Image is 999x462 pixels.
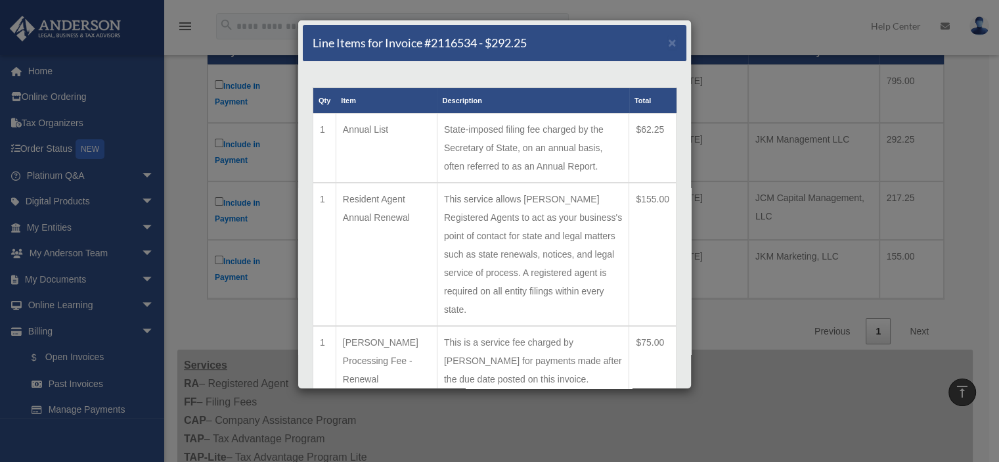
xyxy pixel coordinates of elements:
[336,183,437,326] td: Resident Agent Annual Renewal
[336,114,437,183] td: Annual List
[437,183,629,326] td: This service allows [PERSON_NAME] Registered Agents to act as your business's point of contact fo...
[629,114,677,183] td: $62.25
[668,35,677,50] span: ×
[437,114,629,183] td: State-imposed filing fee charged by the Secretary of State, on an annual basis, often referred to...
[629,88,677,114] th: Total
[313,88,336,114] th: Qty
[313,326,336,396] td: 1
[313,183,336,326] td: 1
[668,35,677,49] button: Close
[336,88,437,114] th: Item
[437,88,629,114] th: Description
[629,183,677,326] td: $155.00
[313,35,527,51] h5: Line Items for Invoice #2116534 - $292.25
[437,326,629,396] td: This is a service fee charged by [PERSON_NAME] for payments made after the due date posted on thi...
[313,114,336,183] td: 1
[336,326,437,396] td: [PERSON_NAME] Processing Fee - Renewal
[629,326,677,396] td: $75.00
